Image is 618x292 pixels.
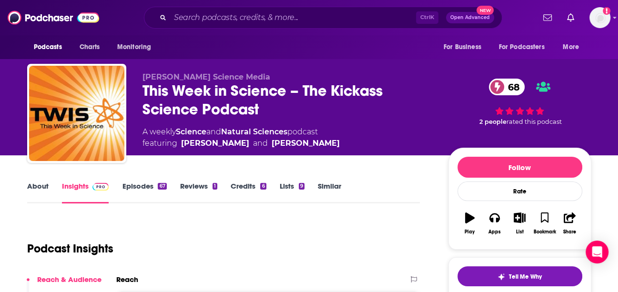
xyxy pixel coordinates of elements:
div: 6 [260,183,266,190]
img: This Week in Science – The Kickass Science Podcast [29,66,124,161]
button: open menu [437,38,493,56]
a: Similar [318,181,341,203]
span: featuring [142,138,340,149]
a: About [27,181,49,203]
span: rated this podcast [507,118,562,125]
a: Justin Jackson [272,138,340,149]
div: List [516,229,524,235]
button: open menu [556,38,591,56]
button: open menu [27,38,74,56]
h2: Reach [116,275,138,284]
a: Lists9 [280,181,304,203]
span: More [563,40,579,54]
div: Play [465,229,475,235]
div: 1 [213,183,217,190]
button: tell me why sparkleTell Me Why [457,266,582,286]
span: Logged in as rachellerussopr [589,7,610,28]
div: Open Intercom Messenger [586,241,608,263]
button: Bookmark [532,206,557,241]
button: Apps [482,206,507,241]
input: Search podcasts, credits, & more... [170,10,416,25]
span: Open Advanced [450,15,490,20]
img: Podchaser Pro [92,183,109,191]
div: A weekly podcast [142,126,340,149]
a: Natural Sciences [221,127,287,136]
div: 67 [158,183,166,190]
a: Reviews1 [180,181,217,203]
button: open menu [493,38,558,56]
span: 68 [498,79,525,95]
h1: Podcast Insights [27,242,113,256]
div: Bookmark [533,229,556,235]
span: and [253,138,268,149]
span: Charts [80,40,100,54]
span: Tell Me Why [509,273,542,281]
span: and [206,127,221,136]
button: Follow [457,157,582,178]
span: For Podcasters [499,40,545,54]
span: [PERSON_NAME] Science Media [142,72,270,81]
a: Credits6 [231,181,266,203]
a: Charts [73,38,106,56]
span: 2 people [479,118,507,125]
button: List [507,206,532,241]
p: Reach & Audience [37,275,101,284]
a: InsightsPodchaser Pro [62,181,109,203]
a: 68 [489,79,525,95]
span: Monitoring [117,40,151,54]
a: Episodes67 [122,181,166,203]
div: Search podcasts, credits, & more... [144,7,502,29]
a: Show notifications dropdown [539,10,556,26]
span: For Business [444,40,481,54]
span: Ctrl K [416,11,438,24]
div: 9 [299,183,304,190]
span: Podcasts [34,40,62,54]
div: 68 2 peoplerated this podcast [448,72,591,132]
a: Science [176,127,206,136]
a: Show notifications dropdown [563,10,578,26]
div: Rate [457,181,582,201]
a: Dr. Kirsten Sanford [181,138,249,149]
span: New [476,6,494,15]
button: Show profile menu [589,7,610,28]
svg: Add a profile image [603,7,610,15]
button: Share [557,206,582,241]
button: Open AdvancedNew [446,12,494,23]
img: tell me why sparkle [497,273,505,281]
div: Share [563,229,576,235]
img: User Profile [589,7,610,28]
button: open menu [111,38,163,56]
img: Podchaser - Follow, Share and Rate Podcasts [8,9,99,27]
div: Apps [488,229,501,235]
button: Play [457,206,482,241]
